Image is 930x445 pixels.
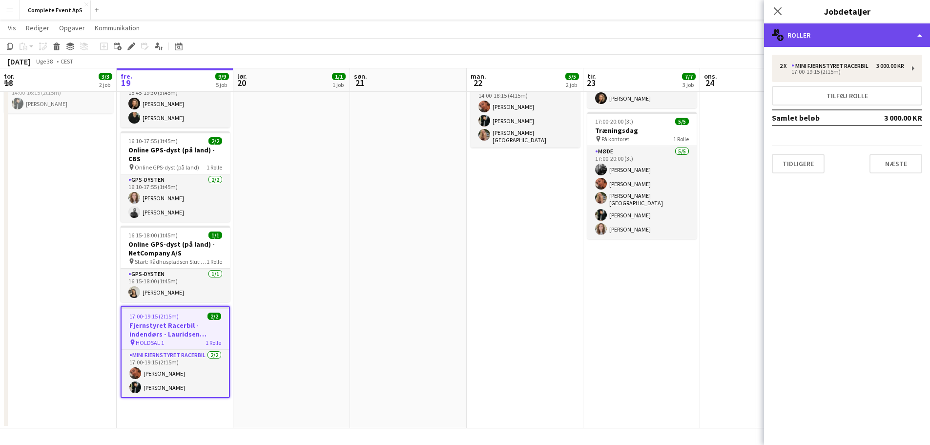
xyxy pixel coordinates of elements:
button: Tilføj rolle [772,86,922,106]
span: Opgaver [59,23,85,32]
span: ons. [704,72,717,81]
button: Næste [869,154,922,173]
app-job-card: 17:00-19:15 (2t15m)2/2Fjernstyret Racerbil - indendørs - Lauridsen Handel & Import HOLDSAL 11 Rol... [121,306,230,398]
span: tir. [587,72,596,81]
span: 2/2 [207,313,221,320]
app-card-role: GPS-dysten2/216:10-17:55 (1t45m)[PERSON_NAME][PERSON_NAME] [121,174,230,222]
span: 22 [469,77,486,88]
td: 3 000.00 KR [866,110,923,126]
app-card-role: Mini Fjernstyret Racerbil2/217:00-19:15 (2t15m)[PERSON_NAME][PERSON_NAME] [122,350,229,397]
span: 7/7 [682,73,696,80]
app-card-role: Mini Fjernstyret Racerbil2/215:45-19:30 (3t45m)[PERSON_NAME][PERSON_NAME] [121,80,230,127]
span: 2/2 [208,137,222,145]
span: Kommunikation [95,23,140,32]
app-card-role: Mini Fjernstyret Racerbil3/314:00-18:15 (4t15m)[PERSON_NAME][PERSON_NAME][PERSON_NAME][GEOGRAPHIC... [471,83,580,148]
button: Complete Event ApS [20,0,91,20]
div: [DATE] [8,57,30,66]
h3: Træningsdag [587,126,697,135]
span: 1 Rolle [206,339,221,346]
span: fre. [121,72,132,81]
div: 17:00-19:15 (2t15m) [780,69,904,74]
span: 3/3 [99,73,112,80]
span: Uge 38 [32,58,57,65]
span: 1 Rolle [207,164,222,171]
span: Online GPS-dyst (på land) [135,164,199,171]
span: HOLDSAL 1 [136,339,164,346]
span: søn. [354,72,367,81]
div: CEST [61,58,73,65]
span: 21 [352,77,367,88]
span: 1 Rolle [207,258,222,265]
a: Kommunikation [91,21,144,34]
h3: Online GPS-dyst (på land) - CBS [121,146,230,163]
span: Vis [8,23,16,32]
app-job-card: 16:10-17:55 (1t45m)2/2Online GPS-dyst (på land) - CBS Online GPS-dyst (på land)1 RolleGPS-dysten2... [121,131,230,222]
div: 2 x [780,63,791,69]
div: 1 job [332,81,345,88]
span: 24 [703,77,717,88]
h3: Fjernstyret Racerbil - indendørs - Lauridsen Handel & Import [122,321,229,339]
span: 1/1 [332,73,346,80]
td: Samlet beløb [772,110,866,126]
span: 1/1 [208,232,222,239]
span: 20 [236,77,247,88]
span: 23 [586,77,596,88]
app-card-role: GPS-dyst på kanalerne1/114:00-16:15 (2t15m)[PERSON_NAME] [4,80,113,113]
a: Vis [4,21,20,34]
div: Mini Fjernstyret Racerbil [791,63,872,69]
span: 9/9 [215,73,229,80]
app-job-card: 16:15-18:00 (1t45m)1/1Online GPS-dyst (på land) - NetCompany A/S Start: Rådhuspladsen Slut: Rådhu... [121,226,230,302]
h3: Online GPS-dyst (på land) - NetCompany A/S [121,240,230,257]
span: tor. [4,72,15,81]
span: 16:15-18:00 (1t45m) [128,232,178,239]
a: Opgaver [55,21,89,34]
span: man. [471,72,486,81]
div: 3 000.00 KR [876,63,904,69]
button: Tidligere [772,154,825,173]
div: Roller [764,23,930,47]
app-card-role: GPS-dysten1/116:15-18:00 (1t45m)[PERSON_NAME] [121,269,230,302]
div: 3 job [682,81,695,88]
span: 17:00-19:15 (2t15m) [129,313,179,320]
h3: Jobdetaljer [764,5,930,18]
span: Rediger [26,23,49,32]
div: 5 job [216,81,228,88]
app-job-card: 14:00-18:15 (4t15m)3/3Fjernstyret Racerbil - indendørs - H. [GEOGRAPHIC_DATA] A/S [STREET_ADDRESS... [471,40,580,148]
div: 2 job [99,81,112,88]
span: 19 [119,77,132,88]
span: Start: Rådhuspladsen Slut: Rådhuspladsen [135,258,207,265]
span: 17:00-20:00 (3t) [595,118,633,125]
span: På kontoret [601,135,629,143]
span: 18 [2,77,15,88]
a: Rediger [22,21,53,34]
app-card-role: Møde5/517:00-20:00 (3t)[PERSON_NAME][PERSON_NAME][PERSON_NAME][GEOGRAPHIC_DATA][PERSON_NAME][PERS... [587,146,697,239]
div: 2 job [566,81,579,88]
span: lør. [237,72,247,81]
span: 5/5 [565,73,579,80]
span: 1 Rolle [673,135,689,143]
span: 5/5 [675,118,689,125]
span: 16:10-17:55 (1t45m) [128,137,178,145]
app-job-card: 17:00-20:00 (3t)5/5Træningsdag På kontoret1 RolleMøde5/517:00-20:00 (3t)[PERSON_NAME][PERSON_NAME... [587,112,697,239]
